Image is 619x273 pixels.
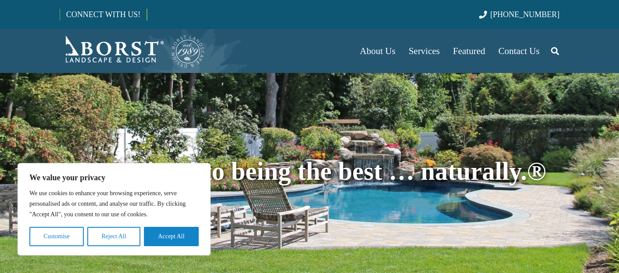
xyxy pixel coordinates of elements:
div: We value your privacy [18,163,211,255]
button: Reject All [87,227,140,246]
span: Contact Us [498,46,540,56]
button: Customise [29,227,84,246]
a: Borst-Logo [60,33,205,69]
span: [PHONE_NUMBER] [490,10,560,19]
p: We use cookies to enhance your browsing experience, serve personalised ads or content, and analys... [29,188,199,220]
span: Committed to being the best … naturally.® [73,157,546,186]
span: Services [408,46,440,56]
span: About Us [360,46,395,56]
a: About Us [353,29,402,73]
a: Search [546,40,564,62]
a: CONNECT WITH US! [60,4,147,25]
a: Services [402,29,446,73]
a: [PHONE_NUMBER] [479,10,559,19]
a: Featured [447,29,492,73]
p: We value your privacy [29,172,199,183]
a: Contact Us [492,29,546,73]
span: Featured [453,46,485,56]
button: Accept All [144,227,199,246]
